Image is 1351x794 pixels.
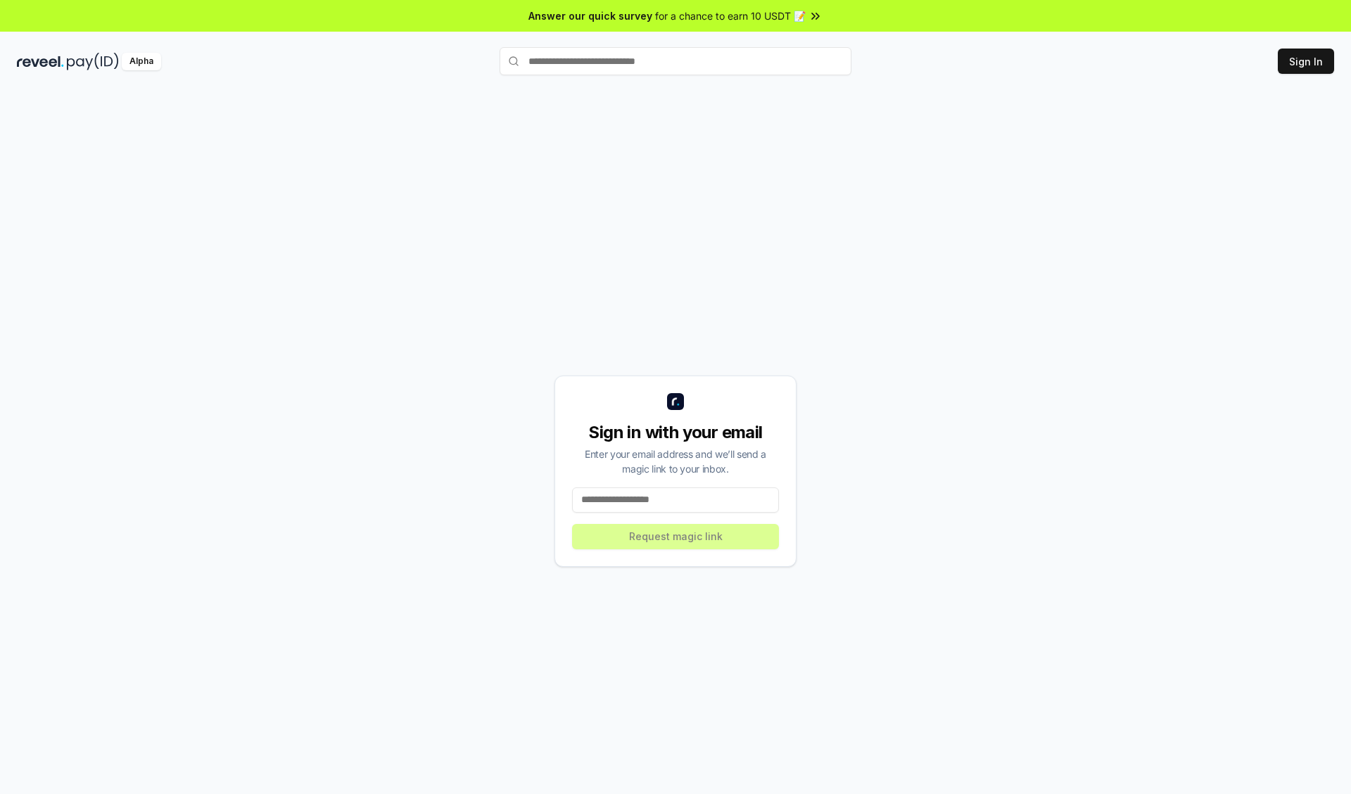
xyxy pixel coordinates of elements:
div: Enter your email address and we’ll send a magic link to your inbox. [572,447,779,476]
div: Sign in with your email [572,421,779,444]
span: for a chance to earn 10 USDT 📝 [655,8,806,23]
img: reveel_dark [17,53,64,70]
img: pay_id [67,53,119,70]
img: logo_small [667,393,684,410]
span: Answer our quick survey [528,8,652,23]
button: Sign In [1278,49,1334,74]
div: Alpha [122,53,161,70]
